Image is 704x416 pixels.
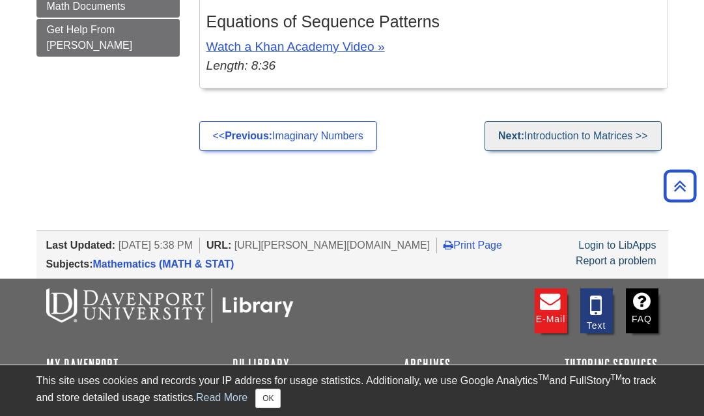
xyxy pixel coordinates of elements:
[626,288,658,333] a: FAQ
[538,373,549,382] sup: TM
[46,357,119,372] a: My Davenport
[404,357,451,372] a: Archives
[578,240,656,251] a: Login to LibApps
[255,389,281,408] button: Close
[225,130,272,141] strong: Previous:
[565,357,658,372] a: Tutoring Services
[46,288,294,322] img: DU Libraries
[611,373,622,382] sup: TM
[36,373,668,408] div: This site uses cookies and records your IP address for usage statistics. Additionally, we use Goo...
[46,258,93,270] span: Subjects:
[47,1,126,12] span: Math Documents
[576,255,656,266] a: Report a problem
[659,177,701,195] a: Back to Top
[535,288,567,333] a: E-mail
[47,24,133,51] span: Get Help From [PERSON_NAME]
[234,240,430,251] span: [URL][PERSON_NAME][DOMAIN_NAME]
[580,288,613,333] a: Text
[36,19,180,57] a: Get Help From [PERSON_NAME]
[444,240,502,251] a: Print Page
[199,121,377,151] a: <<Previous:Imaginary Numbers
[93,258,234,270] a: Mathematics (MATH & STAT)
[206,240,231,251] span: URL:
[485,121,661,151] a: Next:Introduction to Matrices >>
[206,59,276,72] em: Length: 8:36
[196,392,247,403] a: Read More
[444,240,453,250] i: Print Page
[498,130,524,141] strong: Next:
[46,240,116,251] span: Last Updated:
[119,240,193,251] span: [DATE] 5:38 PM
[232,357,290,372] a: DU Library
[206,40,385,53] a: Watch a Khan Academy Video »
[206,12,661,31] h3: Equations of Sequence Patterns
